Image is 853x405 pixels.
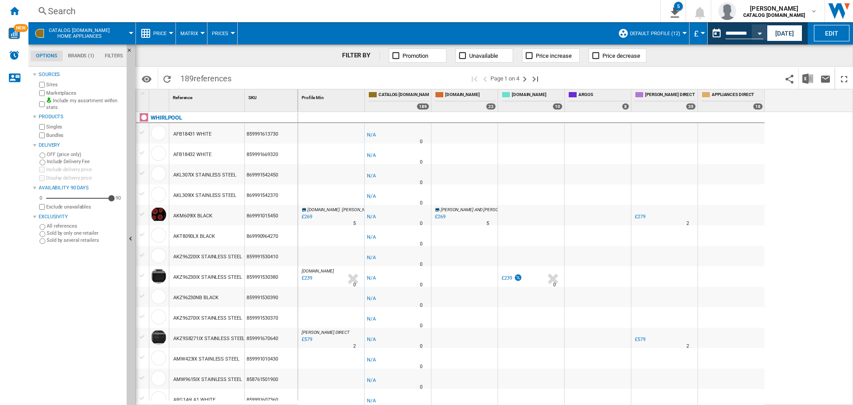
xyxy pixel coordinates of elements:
[180,22,203,44] button: Matrix
[367,172,376,180] div: N/A
[743,4,805,13] span: [PERSON_NAME]
[176,68,236,87] span: 189
[48,5,637,17] div: Search
[635,214,646,220] div: £279
[420,137,423,146] div: Delivery Time : 0 day
[40,152,45,158] input: OFF (price only)
[420,281,423,289] div: Delivery Time : 0 day
[634,213,646,221] div: £279
[708,24,725,42] button: md-calendar
[40,160,45,165] input: Include Delivery Fee
[420,342,423,351] div: Delivery Time : 0 day
[694,22,703,44] button: £
[455,48,513,63] button: Unavailable
[307,207,340,212] span: [DOMAIN_NAME]
[40,238,45,244] input: Sold by several retailers
[245,123,298,144] div: 859991613730
[173,124,211,144] div: AFB18431 WHITE
[245,287,298,307] div: 859991530390
[367,233,376,242] div: N/A
[173,206,212,226] div: AKM609IX BLACK
[486,219,489,228] div: Delivery Time : 5 days
[173,369,242,390] div: AMW9615IX STAINLESS STEEL
[245,225,298,246] div: 869990964270
[630,22,685,44] button: Default profile (12)
[367,151,376,160] div: N/A
[212,22,233,44] button: Prices
[433,89,498,112] div: [DOMAIN_NAME] 23 offers sold by AMAZON.CO.UK
[46,175,123,181] label: Display delivery price
[708,22,765,44] div: This report is based on a date in the past.
[781,68,798,89] button: Share this bookmark with others
[589,48,646,63] button: Price decrease
[40,224,45,230] input: All references
[500,89,564,112] div: [DOMAIN_NAME] 10 offers sold by AO.COM
[553,281,556,289] div: Delivery Time : 0 day
[39,82,45,88] input: Sites
[367,294,376,303] div: N/A
[536,52,572,59] span: Price increase
[171,89,244,103] div: Reference Sort None
[802,73,813,84] img: excel-24x24.png
[578,92,629,99] span: ARGOS
[379,92,429,99] span: CATALOG [DOMAIN_NAME]
[212,31,228,36] span: Prices
[634,335,646,344] div: £579
[420,240,423,249] div: Delivery Time : 0 day
[173,165,236,185] div: AKL307IX STAINLESS STEEL
[635,337,646,342] div: £579
[127,44,137,60] button: Hide
[40,231,45,237] input: Sold by only one retailer
[245,164,298,184] div: 869991542450
[300,335,312,344] div: Last updated : Monday, 22 September 2025 10:03
[47,230,123,237] label: Sold by only one retailer
[173,308,242,329] div: AKZ96270IX STAINLESS STEEL
[367,376,376,385] div: N/A
[46,166,123,173] label: Include delivery price
[245,307,298,328] div: 859991530370
[686,103,696,110] div: 35 offers sold by HUGHES DIRECT
[420,383,423,392] div: Delivery Time : 0 day
[247,89,298,103] div: SKU Sort None
[248,95,257,100] span: SKU
[486,103,496,110] div: 23 offers sold by AMAZON.CO.UK
[49,28,110,39] span: CATALOG BEKO.UK:Home appliances
[445,92,496,99] span: [DOMAIN_NAME]
[342,51,380,60] div: FILTER BY
[633,89,698,112] div: [PERSON_NAME] DIRECT 35 offers sold by HUGHES DIRECT
[173,329,245,349] div: AKZ9S8271IX STAINLESS STEEL
[435,214,446,220] div: £269
[420,178,423,187] div: Delivery Time : 0 day
[100,51,128,61] md-tab-item: Filters
[835,68,853,89] button: Maximize
[47,158,123,165] label: Include Delivery Fee
[39,184,123,192] div: Availability 90 Days
[302,330,350,335] span: [PERSON_NAME] DIRECT
[630,31,680,36] span: Default profile (12)
[113,195,123,201] div: 90
[46,124,123,130] label: Singles
[441,207,516,212] span: [PERSON_NAME] AND [PERSON_NAME]
[367,315,376,324] div: N/A
[743,12,805,18] b: CATALOG [DOMAIN_NAME]
[817,68,834,89] button: Send this report by email
[173,349,239,369] div: AMW423IX STAINLESS STEEL
[622,103,629,110] div: 8 offers sold by ARGOS
[47,223,123,229] label: All references
[417,103,429,110] div: 189 offers sold by CATALOG BEKO.UK
[245,184,298,205] div: 869991542370
[694,29,698,38] span: £
[353,219,356,228] div: Delivery Time : 5 days
[245,144,298,164] div: 859991669320
[712,92,763,99] span: APPLIANCES DIRECT
[151,112,182,123] div: Click to filter on that brand
[39,132,45,138] input: Bundles
[469,52,498,59] span: Unavailable
[173,267,242,288] div: AKZ96230IX STAINLESS STEEL
[420,260,423,269] div: Delivery Time : 0 day
[151,89,169,103] div: Sort None
[420,321,423,330] div: Delivery Time : 0 day
[602,52,640,59] span: Price decrease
